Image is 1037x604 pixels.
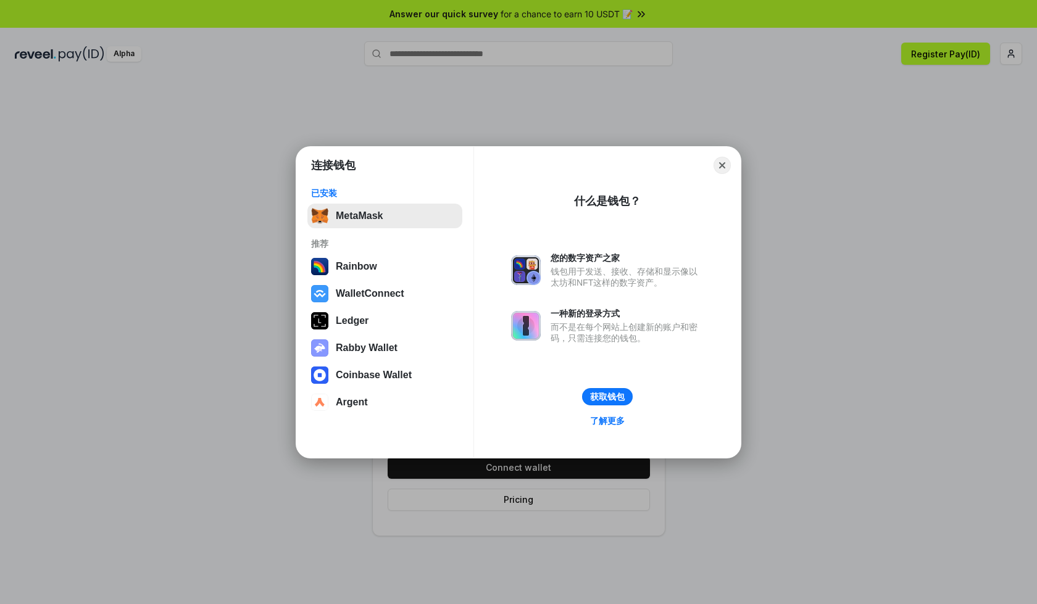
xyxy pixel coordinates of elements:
[551,252,704,263] div: 您的数字资产之家
[551,266,704,288] div: 钱包用于发送、接收、存储和显示像以太坊和NFT这样的数字资产。
[336,370,412,381] div: Coinbase Wallet
[551,308,704,319] div: 一种新的登录方式
[311,339,328,357] img: svg+xml,%3Csvg%20xmlns%3D%22http%3A%2F%2Fwww.w3.org%2F2000%2Fsvg%22%20fill%3D%22none%22%20viewBox...
[714,157,731,174] button: Close
[336,315,369,326] div: Ledger
[311,207,328,225] img: svg+xml,%3Csvg%20fill%3D%22none%22%20height%3D%2233%22%20viewBox%3D%220%200%2035%2033%22%20width%...
[311,158,356,173] h1: 连接钱包
[307,254,462,279] button: Rainbow
[336,342,398,354] div: Rabby Wallet
[336,261,377,272] div: Rainbow
[336,288,404,299] div: WalletConnect
[307,336,462,360] button: Rabby Wallet
[311,312,328,329] img: svg+xml,%3Csvg%20xmlns%3D%22http%3A%2F%2Fwww.w3.org%2F2000%2Fsvg%22%20width%3D%2228%22%20height%3...
[511,311,541,341] img: svg+xml,%3Csvg%20xmlns%3D%22http%3A%2F%2Fwww.w3.org%2F2000%2Fsvg%22%20fill%3D%22none%22%20viewBox...
[307,390,462,415] button: Argent
[574,194,641,209] div: 什么是钱包？
[311,366,328,384] img: svg+xml,%3Csvg%20width%3D%2228%22%20height%3D%2228%22%20viewBox%3D%220%200%2028%2028%22%20fill%3D...
[582,388,633,405] button: 获取钱包
[583,413,632,429] a: 了解更多
[307,204,462,228] button: MetaMask
[336,210,383,221] div: MetaMask
[307,281,462,306] button: WalletConnect
[307,308,462,333] button: Ledger
[311,238,459,249] div: 推荐
[336,397,368,408] div: Argent
[590,391,625,402] div: 获取钱包
[307,363,462,387] button: Coinbase Wallet
[511,255,541,285] img: svg+xml,%3Csvg%20xmlns%3D%22http%3A%2F%2Fwww.w3.org%2F2000%2Fsvg%22%20fill%3D%22none%22%20viewBox...
[551,321,704,344] div: 而不是在每个网站上创建新的账户和密码，只需连接您的钱包。
[311,258,328,275] img: svg+xml,%3Csvg%20width%3D%22120%22%20height%3D%22120%22%20viewBox%3D%220%200%20120%20120%22%20fil...
[311,188,459,199] div: 已安装
[311,285,328,302] img: svg+xml,%3Csvg%20width%3D%2228%22%20height%3D%2228%22%20viewBox%3D%220%200%2028%2028%22%20fill%3D...
[590,415,625,426] div: 了解更多
[311,394,328,411] img: svg+xml,%3Csvg%20width%3D%2228%22%20height%3D%2228%22%20viewBox%3D%220%200%2028%2028%22%20fill%3D...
